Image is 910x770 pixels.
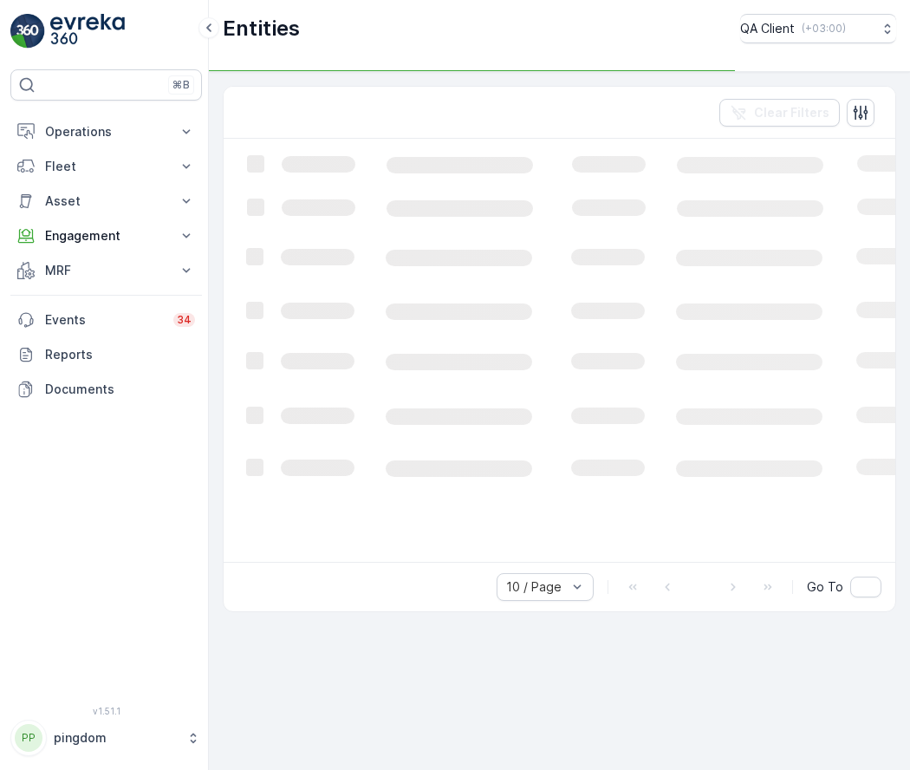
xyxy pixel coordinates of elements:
[740,14,896,43] button: QA Client(+03:00)
[802,22,846,36] p: ( +03:00 )
[10,720,202,756] button: PPpingdom
[10,219,202,253] button: Engagement
[50,14,125,49] img: logo_light-DOdMpM7g.png
[45,158,167,175] p: Fleet
[45,192,167,210] p: Asset
[10,184,202,219] button: Asset
[10,149,202,184] button: Fleet
[807,578,843,596] span: Go To
[10,303,202,337] a: Events34
[223,15,300,42] p: Entities
[45,227,167,245] p: Engagement
[45,123,167,140] p: Operations
[45,346,195,363] p: Reports
[740,20,795,37] p: QA Client
[10,253,202,288] button: MRF
[45,381,195,398] p: Documents
[45,311,163,329] p: Events
[10,114,202,149] button: Operations
[10,14,45,49] img: logo
[754,104,829,121] p: Clear Filters
[10,372,202,407] a: Documents
[177,313,192,327] p: 34
[45,262,167,279] p: MRF
[719,99,840,127] button: Clear Filters
[15,724,42,752] div: PP
[172,78,190,92] p: ⌘B
[10,706,202,716] span: v 1.51.1
[10,337,202,372] a: Reports
[54,729,178,747] p: pingdom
